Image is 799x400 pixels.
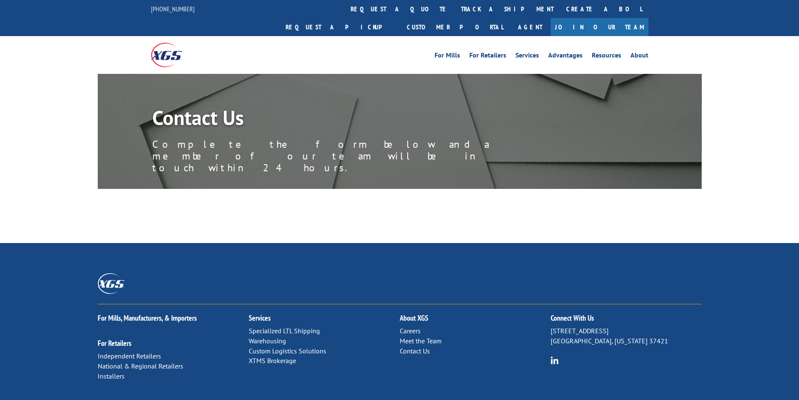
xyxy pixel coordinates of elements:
[630,52,648,61] a: About
[551,18,648,36] a: Join Our Team
[400,327,421,335] a: Careers
[469,52,506,61] a: For Retailers
[152,107,530,132] h1: Contact Us
[249,327,320,335] a: Specialized LTL Shipping
[98,362,183,370] a: National & Regional Retailers
[435,52,460,61] a: For Mills
[400,313,428,323] a: About XGS
[98,338,131,348] a: For Retailers
[249,347,326,355] a: Custom Logistics Solutions
[548,52,583,61] a: Advantages
[279,18,401,36] a: Request a pickup
[98,313,197,323] a: For Mills, Manufacturers, & Importers
[152,139,530,174] p: Complete the form below and a member of our team will be in touch within 24 hours.
[400,347,430,355] a: Contact Us
[592,52,621,61] a: Resources
[249,356,296,365] a: XTMS Brokerage
[551,326,702,346] p: [STREET_ADDRESS] [GEOGRAPHIC_DATA], [US_STATE] 37421
[400,337,442,345] a: Meet the Team
[551,356,559,364] img: group-6
[98,273,125,294] img: XGS_Logos_ALL_2024_All_White
[515,52,539,61] a: Services
[98,352,161,360] a: Independent Retailers
[249,313,271,323] a: Services
[510,18,551,36] a: Agent
[249,337,286,345] a: Warehousing
[551,314,702,326] h2: Connect With Us
[401,18,510,36] a: Customer Portal
[151,5,195,13] a: [PHONE_NUMBER]
[98,372,125,380] a: Installers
